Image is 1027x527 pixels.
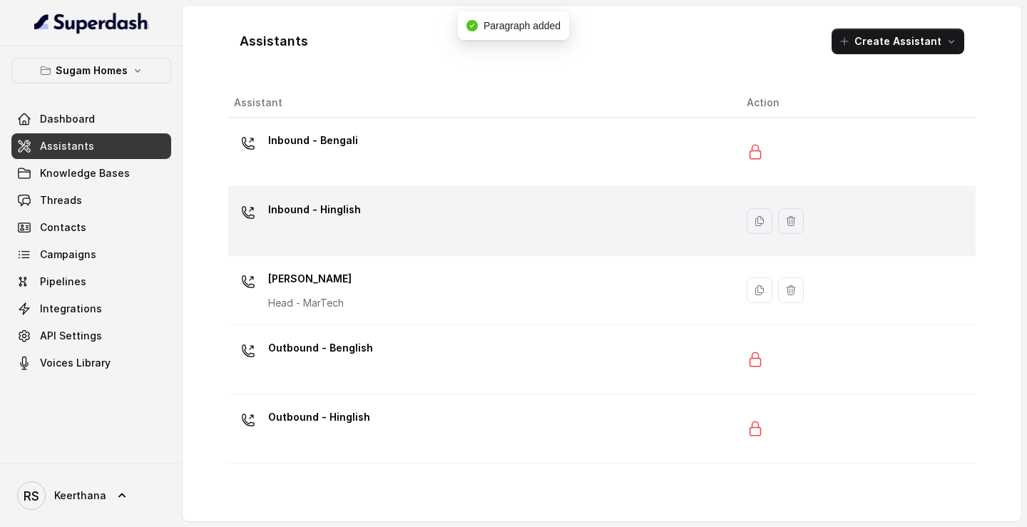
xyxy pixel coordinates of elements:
[11,215,171,240] a: Contacts
[40,193,82,208] span: Threads
[484,20,561,31] span: Paragraph added
[11,188,171,213] a: Threads
[11,269,171,295] a: Pipelines
[11,160,171,186] a: Knowledge Bases
[24,488,39,503] text: RS
[40,220,86,235] span: Contacts
[268,296,352,310] p: Head - MarTech
[11,476,171,516] a: Keerthana
[40,112,95,126] span: Dashboard
[466,20,478,31] span: check-circle
[832,29,964,54] button: Create Assistant
[11,242,171,267] a: Campaigns
[268,267,352,290] p: [PERSON_NAME]
[11,133,171,159] a: Assistants
[40,302,102,316] span: Integrations
[40,139,94,153] span: Assistants
[40,275,86,289] span: Pipelines
[40,329,102,343] span: API Settings
[268,129,358,152] p: Inbound - Bengali
[268,198,361,221] p: Inbound - Hinglish
[735,88,976,118] th: Action
[11,58,171,83] button: Sugam Homes
[40,356,111,370] span: Voices Library
[11,350,171,376] a: Voices Library
[54,488,106,503] span: Keerthana
[268,337,373,359] p: Outbound - Benglish
[11,323,171,349] a: API Settings
[11,296,171,322] a: Integrations
[228,88,735,118] th: Assistant
[40,166,130,180] span: Knowledge Bases
[56,62,128,79] p: Sugam Homes
[40,247,96,262] span: Campaigns
[11,106,171,132] a: Dashboard
[34,11,149,34] img: light.svg
[268,406,370,429] p: Outbound - Hinglish
[240,30,308,53] h1: Assistants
